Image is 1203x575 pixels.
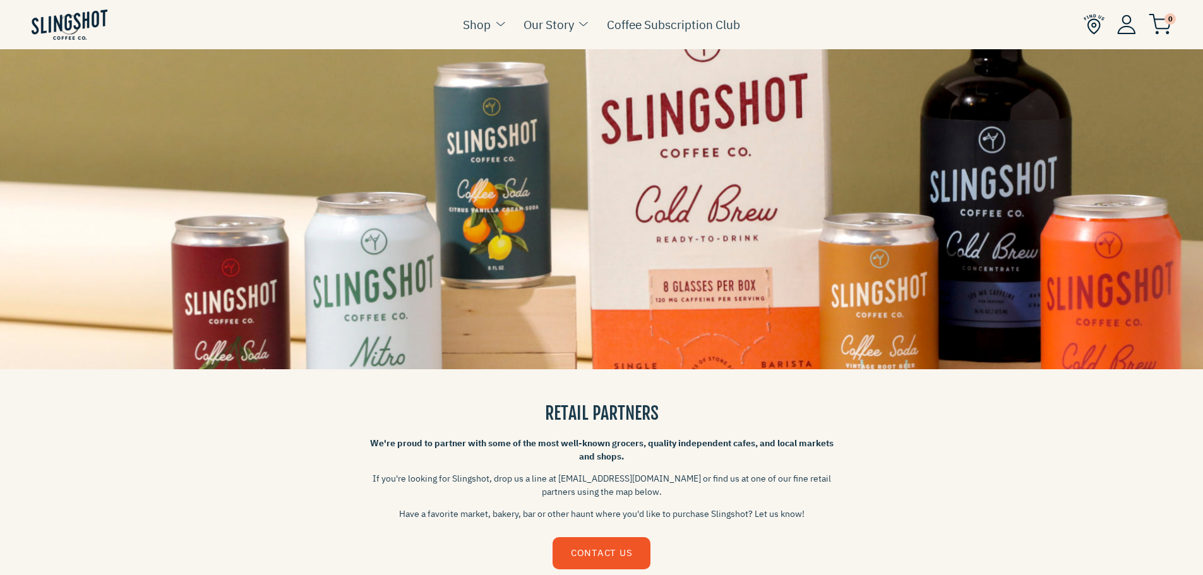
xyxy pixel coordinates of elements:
a: 0 [1149,16,1171,32]
p: Have a favorite market, bakery, bar or other haunt where you'd like to purchase Slingshot? Let us... [368,507,835,521]
p: If you're looking for Slingshot, drop us a line at [EMAIL_ADDRESS][DOMAIN_NAME] or find us at one... [368,472,835,499]
a: Shop [463,15,491,34]
img: Find Us [1084,14,1104,35]
a: CONTACT US [553,537,650,569]
img: Account [1117,15,1136,34]
strong: We're proud to partner with some of the most well-known grocers, quality independent cafes, and l... [370,437,834,462]
a: Coffee Subscription Club [607,15,740,34]
img: cart [1149,14,1171,35]
a: Our Story [524,15,574,34]
span: 0 [1164,13,1176,25]
h3: RETAIL PARTNERS [368,401,835,425]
